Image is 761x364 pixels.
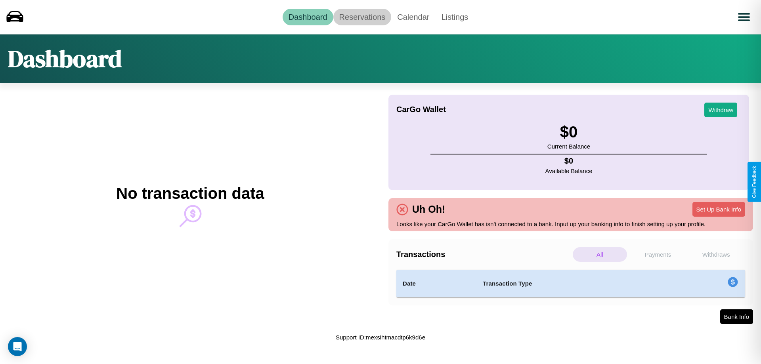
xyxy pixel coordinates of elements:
[689,247,743,262] p: Withdraws
[403,279,470,288] h4: Date
[283,9,333,25] a: Dashboard
[116,185,264,202] h2: No transaction data
[545,156,593,166] h4: $ 0
[545,166,593,176] p: Available Balance
[720,309,753,324] button: Bank Info
[396,105,446,114] h4: CarGo Wallet
[8,337,27,356] div: Open Intercom Messenger
[396,270,745,297] table: simple table
[547,141,590,152] p: Current Balance
[733,6,755,28] button: Open menu
[391,9,435,25] a: Calendar
[396,250,571,259] h4: Transactions
[333,9,392,25] a: Reservations
[435,9,474,25] a: Listings
[396,219,745,229] p: Looks like your CarGo Wallet has isn't connected to a bank. Input up your banking info to finish ...
[483,279,663,288] h4: Transaction Type
[631,247,685,262] p: Payments
[547,123,590,141] h3: $ 0
[336,332,425,343] p: Support ID: mexsihtmacdtp6k9d6e
[408,204,449,215] h4: Uh Oh!
[692,202,745,217] button: Set Up Bank Info
[751,166,757,198] div: Give Feedback
[8,42,122,75] h1: Dashboard
[573,247,627,262] p: All
[704,103,737,117] button: Withdraw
